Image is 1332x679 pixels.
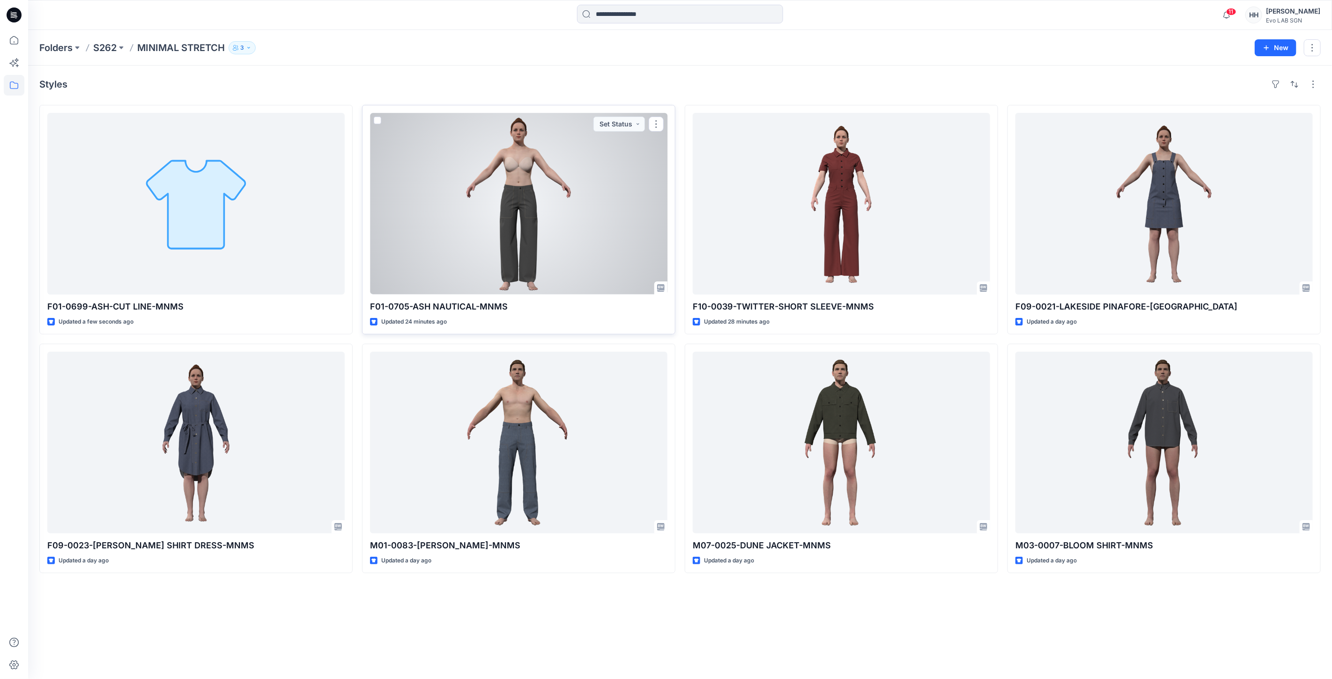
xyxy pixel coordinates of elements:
[370,352,667,533] a: M01-0083-LOOM CARPENTER-MNMS
[1027,317,1077,327] p: Updated a day ago
[1266,6,1320,17] div: [PERSON_NAME]
[1027,556,1077,566] p: Updated a day ago
[693,300,990,313] p: F10-0039-TWITTER-SHORT SLEEVE-MNMS
[137,41,225,54] p: MINIMAL STRETCH
[47,300,345,313] p: F01-0699-ASH-CUT LINE-MNMS
[47,539,345,552] p: F09-0023-[PERSON_NAME] SHIRT DRESS-MNMS
[370,113,667,295] a: F01-0705-ASH NAUTICAL-MNMS
[693,352,990,533] a: M07-0025-DUNE JACKET-MNMS
[1015,352,1313,533] a: M03-0007-BLOOM SHIRT-MNMS
[39,79,67,90] h4: Styles
[370,539,667,552] p: M01-0083-[PERSON_NAME]-MNMS
[704,317,770,327] p: Updated 28 minutes ago
[1226,8,1236,15] span: 11
[693,113,990,295] a: F10-0039-TWITTER-SHORT SLEEVE-MNMS
[59,317,133,327] p: Updated a few seconds ago
[370,300,667,313] p: F01-0705-ASH NAUTICAL-MNMS
[59,556,109,566] p: Updated a day ago
[693,539,990,552] p: M07-0025-DUNE JACKET-MNMS
[93,41,117,54] a: S262
[47,352,345,533] a: F09-0023-JEANIE SHIRT DRESS-MNMS
[1255,39,1296,56] button: New
[1266,17,1320,24] div: Evo LAB SGN
[229,41,256,54] button: 3
[704,556,754,566] p: Updated a day ago
[1015,113,1313,295] a: F09-0021-LAKESIDE PINAFORE-MNMS
[1015,300,1313,313] p: F09-0021-LAKESIDE PINAFORE-[GEOGRAPHIC_DATA]
[1015,539,1313,552] p: M03-0007-BLOOM SHIRT-MNMS
[381,556,431,566] p: Updated a day ago
[39,41,73,54] a: Folders
[240,43,244,53] p: 3
[381,317,447,327] p: Updated 24 minutes ago
[47,113,345,295] a: F01-0699-ASH-CUT LINE-MNMS
[1245,7,1262,23] div: HH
